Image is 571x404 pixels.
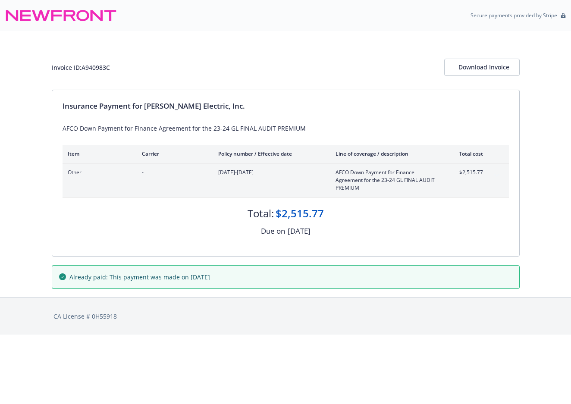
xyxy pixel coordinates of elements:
div: Download Invoice [458,59,505,75]
div: Total: [248,206,274,221]
div: Carrier [142,150,204,157]
div: $2,515.77 [276,206,324,221]
div: Policy number / Effective date [218,150,322,157]
div: Other-[DATE]-[DATE]AFCO Down Payment for Finance Agreement for the 23-24 GL FINAL AUDIT PREMIUM$2... [63,163,509,197]
div: Invoice ID: A940983C [52,63,110,72]
div: CA License # 0H55918 [53,312,518,321]
span: - [142,169,204,176]
div: Insurance Payment for [PERSON_NAME] Electric, Inc. [63,100,509,112]
span: [DATE]-[DATE] [218,169,322,176]
div: AFCO Down Payment for Finance Agreement for the 23-24 GL FINAL AUDIT PREMIUM [63,124,509,133]
div: Total cost [451,150,483,157]
span: Already paid: This payment was made on [DATE] [69,272,210,282]
div: Due on [261,225,285,237]
span: $2,515.77 [451,169,483,176]
span: Other [68,169,128,176]
span: AFCO Down Payment for Finance Agreement for the 23-24 GL FINAL AUDIT PREMIUM [336,169,437,192]
button: expand content [490,169,504,182]
div: Item [68,150,128,157]
div: Line of coverage / description [336,150,437,157]
button: Download Invoice [444,59,520,76]
p: Secure payments provided by Stripe [471,12,557,19]
div: [DATE] [288,225,311,237]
